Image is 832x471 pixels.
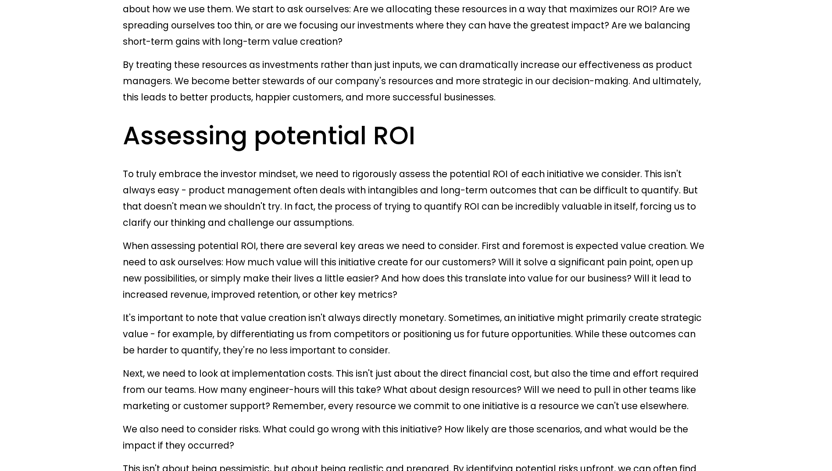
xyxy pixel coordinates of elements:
p: By treating these resources as investments rather than just inputs, we can dramatically increase ... [123,57,709,105]
p: Next, we need to look at implementation costs. This isn't just about the direct financial cost, b... [123,365,709,414]
p: We also need to consider risks. What could go wrong with this initiative? How likely are those sc... [123,421,709,453]
h2: Assessing potential ROI [123,119,709,152]
p: To truly embrace the investor mindset, we need to rigorously assess the potential ROI of each ini... [123,166,709,231]
p: It's important to note that value creation isn't always directly monetary. Sometimes, an initiati... [123,310,709,358]
p: When assessing potential ROI, there are several key areas we need to consider. First and foremost... [123,238,709,303]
